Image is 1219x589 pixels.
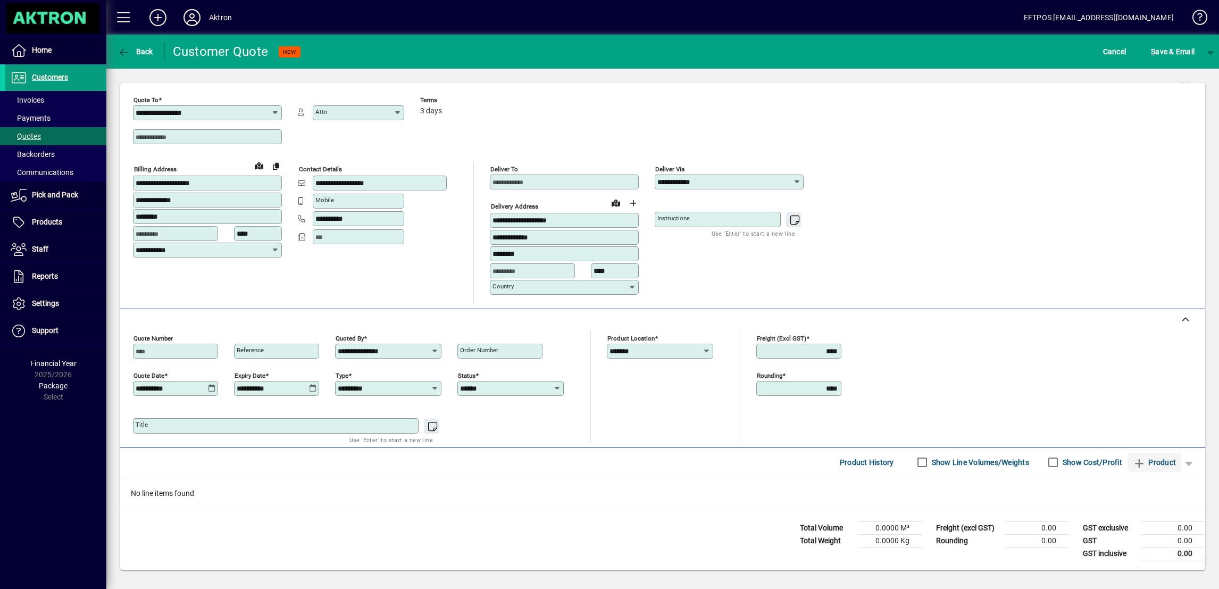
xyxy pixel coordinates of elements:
[118,47,153,56] span: Back
[460,346,498,354] mat-label: Order number
[1146,42,1200,61] button: Save & Email
[5,37,106,64] a: Home
[757,334,806,342] mat-label: Freight (excl GST)
[39,381,68,390] span: Package
[1078,521,1141,534] td: GST exclusive
[1005,534,1069,547] td: 0.00
[655,165,684,173] mat-label: Deliver via
[5,291,106,317] a: Settings
[5,145,106,163] a: Backorders
[1141,547,1205,560] td: 0.00
[858,521,922,534] td: 0.0000 M³
[1133,454,1176,471] span: Product
[858,534,922,547] td: 0.0000 Kg
[657,214,690,222] mat-label: Instructions
[120,477,1205,510] div: No line items found
[32,326,59,335] span: Support
[458,371,475,379] mat-label: Status
[315,196,334,204] mat-label: Mobile
[5,163,106,181] a: Communications
[133,371,164,379] mat-label: Quote date
[1184,2,1206,37] a: Knowledge Base
[251,157,268,174] a: View on map
[1078,534,1141,547] td: GST
[237,346,264,354] mat-label: Reference
[11,96,44,104] span: Invoices
[133,96,158,104] mat-label: Quote To
[336,334,364,342] mat-label: Quoted by
[624,195,641,212] button: Choose address
[1103,43,1126,60] span: Cancel
[1100,42,1129,61] button: Cancel
[268,157,285,175] button: Copy to Delivery address
[757,371,782,379] mat-label: Rounding
[11,114,51,122] span: Payments
[420,107,442,115] span: 3 days
[1024,9,1174,26] div: EFTPOS [EMAIL_ADDRESS][DOMAIN_NAME]
[235,371,265,379] mat-label: Expiry date
[209,9,232,26] div: Aktron
[32,73,68,81] span: Customers
[1005,521,1069,534] td: 0.00
[1141,534,1205,547] td: 0.00
[32,218,62,226] span: Products
[115,42,156,61] button: Back
[173,43,269,60] div: Customer Quote
[11,150,55,159] span: Backorders
[1061,457,1122,468] label: Show Cost/Profit
[931,534,1005,547] td: Rounding
[840,454,894,471] span: Product History
[1151,43,1195,60] span: ave & Email
[5,182,106,209] a: Pick and Pack
[175,8,209,27] button: Profile
[490,165,518,173] mat-label: Deliver To
[712,227,795,239] mat-hint: Use 'Enter' to start a new line
[5,209,106,236] a: Products
[5,318,106,344] a: Support
[11,168,73,177] span: Communications
[32,299,59,308] span: Settings
[1151,47,1155,56] span: S
[492,283,514,290] mat-label: Country
[349,434,433,446] mat-hint: Use 'Enter' to start a new line
[315,108,327,115] mat-label: Attn
[931,521,1005,534] td: Freight (excl GST)
[607,334,655,342] mat-label: Product location
[5,109,106,127] a: Payments
[30,359,77,368] span: Financial Year
[1128,453,1181,472] button: Product
[607,194,624,211] a: View on map
[32,190,78,199] span: Pick and Pack
[5,91,106,109] a: Invoices
[795,521,858,534] td: Total Volume
[5,236,106,263] a: Staff
[32,272,58,280] span: Reports
[136,421,148,428] mat-label: Title
[930,457,1029,468] label: Show Line Volumes/Weights
[1078,547,1141,560] td: GST inclusive
[336,371,348,379] mat-label: Type
[32,46,52,54] span: Home
[11,132,41,140] span: Quotes
[133,334,173,342] mat-label: Quote number
[283,48,296,55] span: NEW
[5,127,106,145] a: Quotes
[836,453,898,472] button: Product History
[795,534,858,547] td: Total Weight
[141,8,175,27] button: Add
[420,97,484,104] span: Terms
[106,42,165,61] app-page-header-button: Back
[5,263,106,290] a: Reports
[32,245,48,253] span: Staff
[1141,521,1205,534] td: 0.00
